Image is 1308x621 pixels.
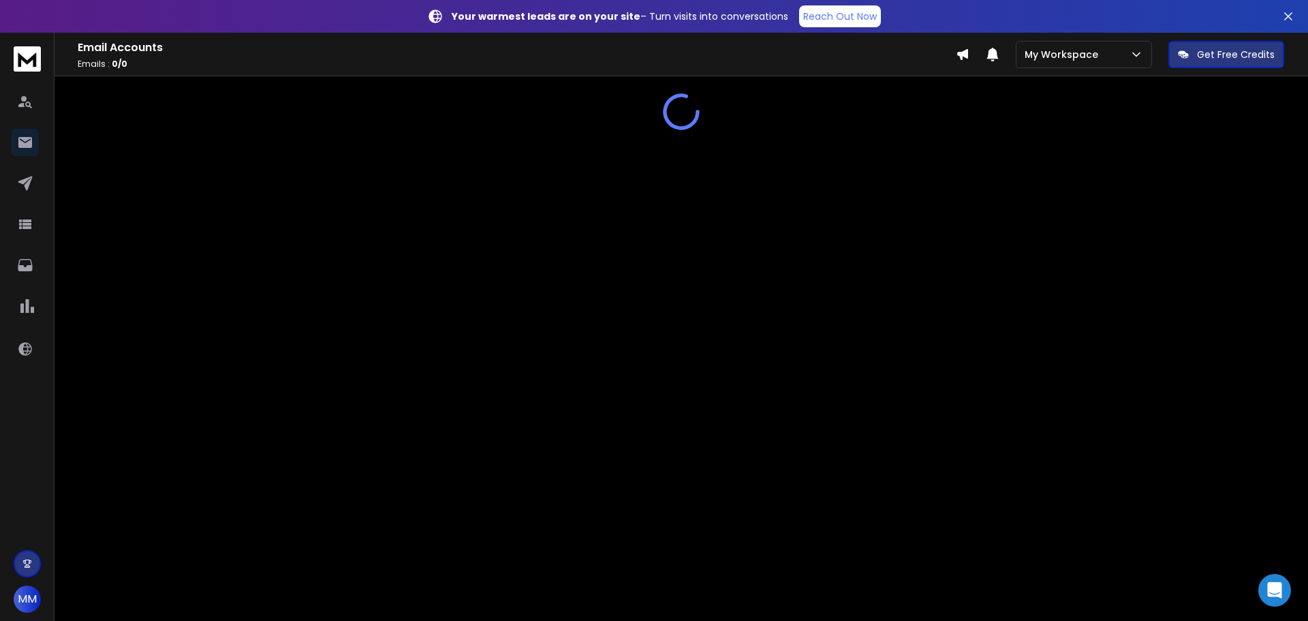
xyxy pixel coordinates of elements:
button: MM [14,586,41,613]
p: Reach Out Now [803,10,877,23]
strong: Your warmest leads are on your site [452,10,640,23]
a: Reach Out Now [799,5,881,27]
p: My Workspace [1025,48,1104,61]
p: Emails : [78,59,956,70]
div: Open Intercom Messenger [1258,574,1291,607]
h1: Email Accounts [78,40,956,56]
p: Get Free Credits [1197,48,1275,61]
button: Get Free Credits [1168,41,1284,68]
img: logo [14,46,41,72]
p: – Turn visits into conversations [452,10,788,23]
span: 0 / 0 [112,58,127,70]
